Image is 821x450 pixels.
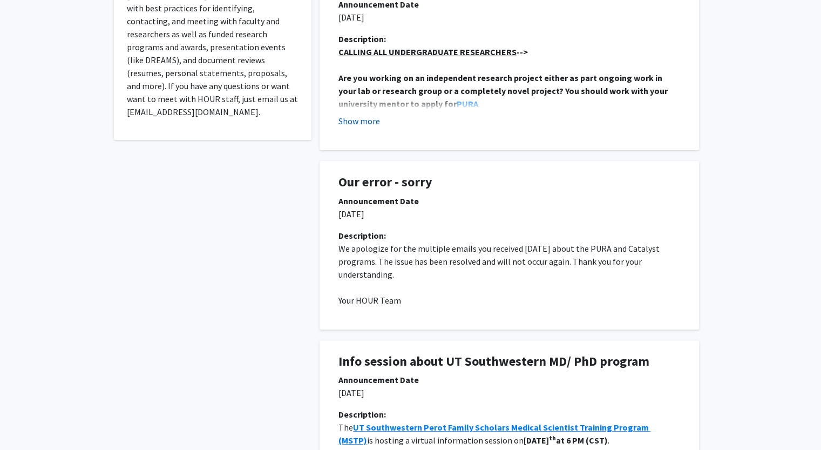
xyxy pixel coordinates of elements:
[338,194,680,207] div: Announcement Date
[338,354,680,370] h1: Info session about UT Southwestern MD/ PhD program
[338,32,680,45] div: Description:
[556,435,608,446] strong: at 6 PM (CST)
[338,174,680,190] h1: Our error - sorry
[338,72,669,109] strong: Are you working on an independent research project either as part ongoing work in your lab or res...
[338,46,528,57] strong: -->
[338,207,680,220] p: [DATE]
[8,401,46,442] iframe: Chat
[338,229,680,242] div: Description:
[338,422,650,446] a: UT Southwestern Perot Family Scholars Medical Scientist Training Program (MSTP)
[608,435,609,446] span: .
[338,11,680,24] p: [DATE]
[338,71,680,110] p: .
[338,294,680,307] p: Your HOUR Team
[338,408,680,421] div: Description:
[338,46,517,57] u: CALLING ALL UNDERGRADUATE RESEARCHERS
[524,435,549,446] strong: [DATE]
[338,373,680,386] div: Announcement Date
[338,422,353,433] span: The
[457,98,478,109] a: PURA
[338,115,380,127] button: Show more
[338,386,680,399] p: [DATE]
[549,434,556,442] strong: th
[338,242,680,281] p: We apologize for the multiple emails you received [DATE] about the PURA and Catalyst programs. Th...
[367,435,524,446] span: is hosting a virtual information session on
